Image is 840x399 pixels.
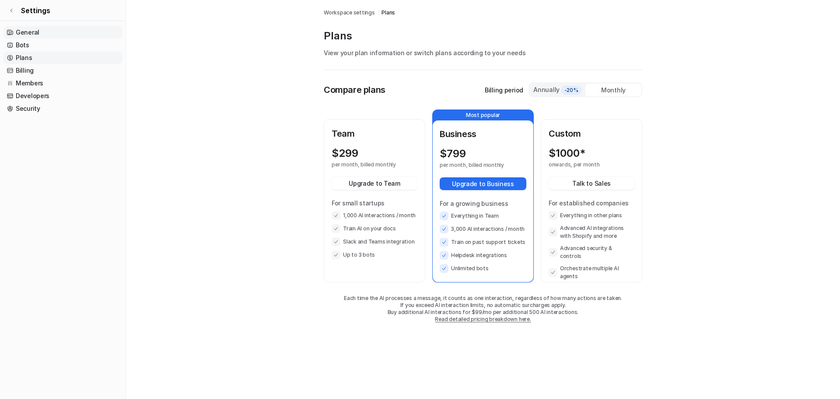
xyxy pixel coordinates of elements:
p: If you exceed AI interaction limits, no automatic surcharges apply. [324,302,642,309]
button: Talk to Sales [549,177,634,190]
span: -20% [561,86,581,95]
p: Plans [324,29,642,43]
p: For a growing business [440,199,526,208]
p: $ 1000* [549,147,585,159]
li: Everything in other plans [549,211,634,220]
a: Plans [3,52,122,64]
p: Compare plans [324,83,385,96]
p: Buy additional AI interactions for $99/mo per additional 500 AI interactions. [324,309,642,316]
p: For established companies [549,198,634,208]
p: $ 799 [440,148,466,160]
p: Team [332,127,417,140]
p: For small startups [332,198,417,208]
p: Most popular [433,110,533,120]
li: Advanced security & controls [549,244,634,260]
p: onwards, per month [549,161,619,168]
p: Custom [549,127,634,140]
p: Billing period [485,85,523,95]
a: Read detailed pricing breakdown here. [435,316,531,322]
li: Orchestrate multiple AI agents [549,265,634,280]
li: Unlimited bots [440,264,526,273]
li: Advanced AI integrations with Shopify and more [549,224,634,240]
p: per month, billed monthly [440,162,511,169]
a: Plans [381,9,395,17]
div: Monthly [585,84,641,96]
a: Billing [3,64,122,77]
a: General [3,26,122,39]
li: Everything in Team [440,212,526,220]
button: Upgrade to Business [440,177,526,190]
a: Bots [3,39,122,51]
li: 3,000 AI interactions / month [440,225,526,233]
li: Up to 3 bots [332,251,417,259]
li: Slack and Teams integration [332,237,417,246]
p: View your plan information or switch plans according to your needs [324,48,642,57]
a: Workspace settings [324,9,375,17]
li: 1,000 AI interactions / month [332,211,417,220]
li: Train AI on your docs [332,224,417,233]
li: Helpdesk integrations [440,251,526,260]
p: per month, billed monthly [332,161,402,168]
p: $ 299 [332,147,358,159]
a: Security [3,102,122,115]
button: Upgrade to Team [332,177,417,190]
div: Annually [533,85,582,95]
p: Each time the AI processes a message, it counts as one interaction, regardless of how many action... [324,295,642,302]
a: Developers [3,90,122,102]
span: / [378,9,379,17]
p: Business [440,127,526,141]
li: Train on past support tickets [440,238,526,247]
a: Members [3,77,122,89]
span: Settings [21,5,50,16]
